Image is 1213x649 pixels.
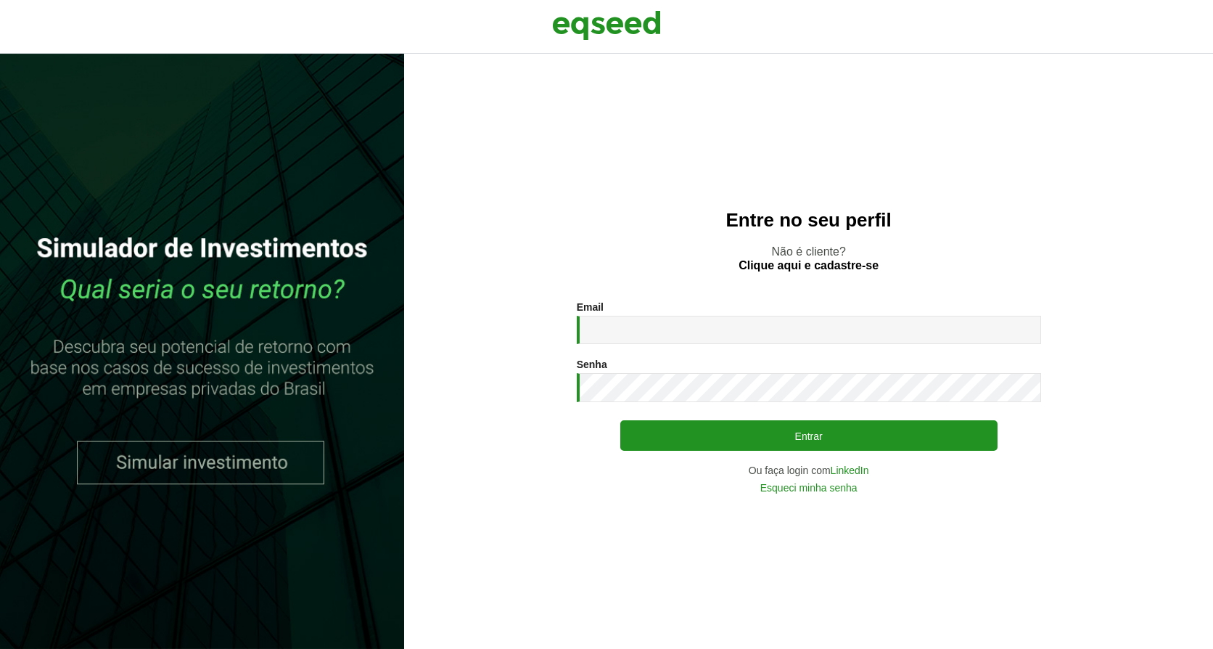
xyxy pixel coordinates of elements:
a: Clique aqui e cadastre-se [739,260,879,272]
img: EqSeed Logo [552,7,661,44]
h2: Entre no seu perfil [433,210,1184,231]
a: LinkedIn [831,465,869,475]
label: Senha [577,359,607,370]
button: Entrar [620,420,998,451]
a: Esqueci minha senha [760,483,858,493]
label: Email [577,302,604,312]
div: Ou faça login com [577,465,1041,475]
p: Não é cliente? [433,245,1184,272]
